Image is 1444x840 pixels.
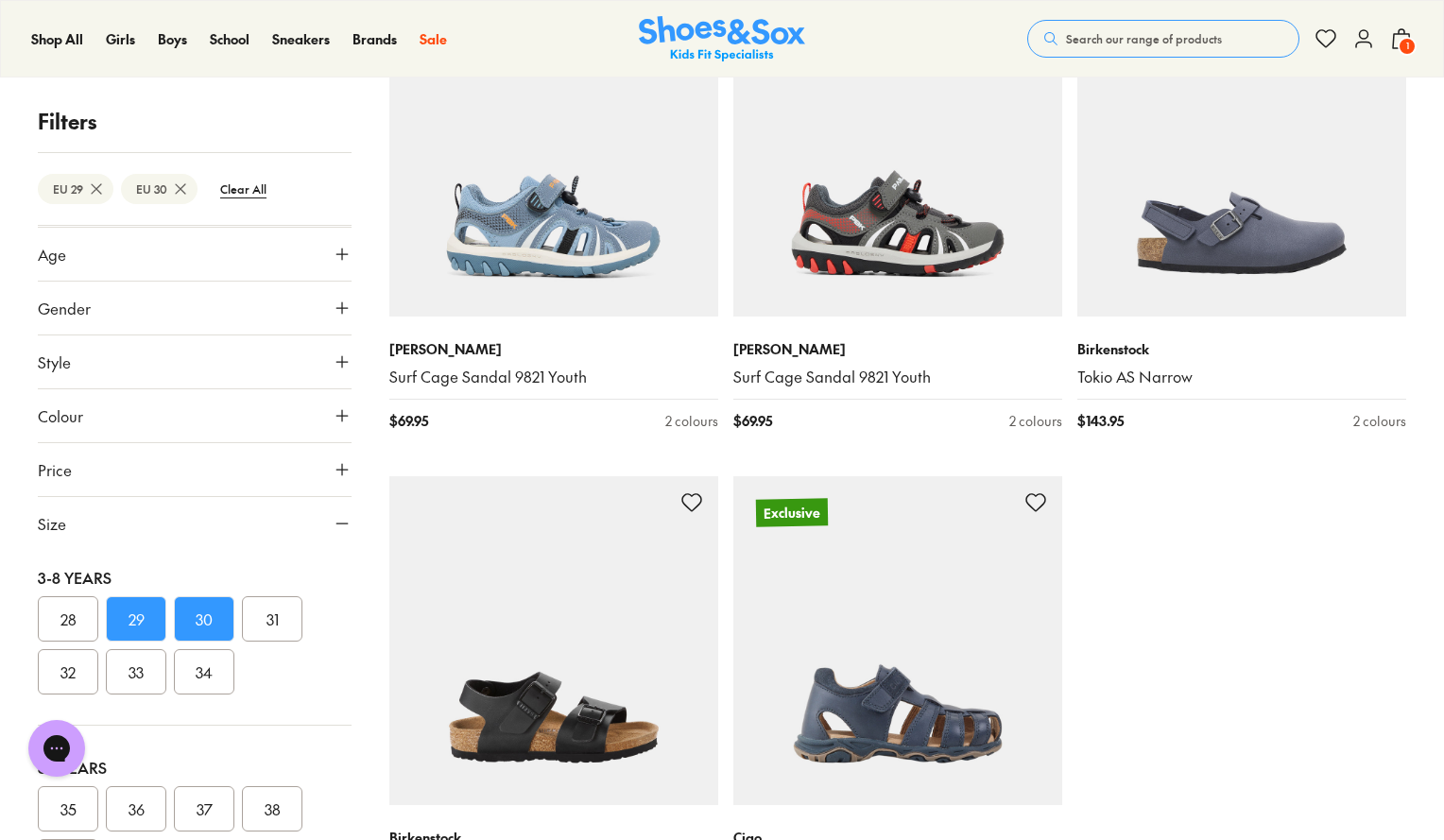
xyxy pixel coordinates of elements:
span: Colour [38,404,83,427]
div: 8+ Years [38,756,352,779]
div: 2 colours [1009,411,1062,431]
a: Exclusive [733,476,1062,805]
iframe: Gorgias live chat messenger [19,713,95,783]
btn: Clear All [205,172,282,206]
button: Search our range of products [1027,20,1299,58]
span: Gender [38,297,91,319]
button: 35 [38,786,98,831]
button: Gender [38,282,352,334]
span: Boys [158,29,187,48]
p: Birkenstock [1077,339,1406,359]
p: [PERSON_NAME] [733,339,1062,359]
button: 28 [38,596,98,642]
a: Boys [158,29,187,49]
span: $ 143.95 [1077,411,1124,431]
div: 2 colours [1353,411,1406,431]
button: 32 [38,649,98,694]
span: Style [38,351,71,373]
span: Sale [420,29,447,48]
span: $ 69.95 [389,411,428,431]
button: Size [38,497,352,550]
button: Colour [38,389,352,442]
span: Brands [352,29,397,48]
a: Sale [420,29,447,49]
a: Surf Cage Sandal 9821 Youth [733,367,1062,387]
button: 36 [106,786,166,831]
button: 30 [174,596,234,642]
span: $ 69.95 [733,411,772,431]
div: 3-8 Years [38,566,352,589]
p: Exclusive [756,498,828,526]
span: School [210,29,249,48]
a: Shoes & Sox [639,16,805,62]
span: 1 [1398,37,1417,56]
button: 29 [106,596,166,642]
span: Girls [106,29,135,48]
span: Size [38,512,66,535]
a: Sneakers [272,29,330,49]
a: School [210,29,249,49]
button: Price [38,443,352,496]
p: [PERSON_NAME] [389,339,718,359]
span: Shop All [31,29,83,48]
div: 2 colours [665,411,718,431]
a: Girls [106,29,135,49]
button: Style [38,335,352,388]
btn: EU 29 [38,174,113,204]
p: Filters [38,106,352,137]
a: Shop All [31,29,83,49]
a: Brands [352,29,397,49]
button: 34 [174,649,234,694]
button: 33 [106,649,166,694]
span: Price [38,458,72,481]
button: 1 [1390,18,1413,60]
span: Search our range of products [1066,30,1222,47]
span: Age [38,243,66,266]
button: 31 [242,596,302,642]
img: SNS_Logo_Responsive.svg [639,16,805,62]
btn: EU 30 [121,174,198,204]
button: Age [38,228,352,281]
button: 38 [242,786,302,831]
span: Sneakers [272,29,330,48]
button: 37 [174,786,234,831]
a: Tokio AS Narrow [1077,367,1406,387]
a: Surf Cage Sandal 9821 Youth [389,367,718,387]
